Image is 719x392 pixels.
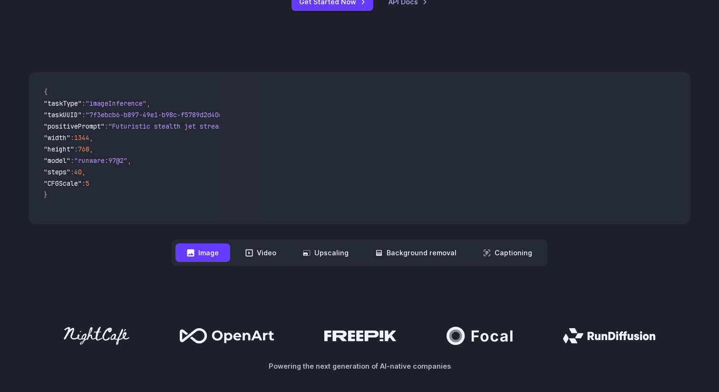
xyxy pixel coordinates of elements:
[82,111,86,119] span: :
[86,179,89,188] span: 5
[70,133,74,142] span: :
[44,168,70,176] span: "steps"
[74,168,82,176] span: 40
[44,145,74,153] span: "height"
[70,156,74,165] span: :
[82,179,86,188] span: :
[74,133,89,142] span: 1344
[44,122,105,131] span: "positivePrompt"
[108,122,455,131] span: "Futuristic stealth jet streaking through a neon-lit cityscape with glowing purple exhaust"
[234,243,288,262] button: Video
[82,168,86,176] span: ,
[89,145,93,153] span: ,
[44,179,82,188] span: "CFGScale"
[74,145,78,153] span: :
[364,243,468,262] button: Background removal
[89,133,93,142] span: ,
[175,243,230,262] button: Image
[86,99,146,108] span: "imageInference"
[82,99,86,108] span: :
[74,156,127,165] span: "runware:97@2"
[44,133,70,142] span: "width"
[86,111,230,119] span: "7f3ebcb6-b897-49e1-b98c-f5789d2d40d7"
[44,191,48,199] span: }
[44,111,82,119] span: "taskUUID"
[146,99,150,108] span: ,
[291,243,360,262] button: Upscaling
[127,156,131,165] span: ,
[44,99,82,108] span: "taskType"
[78,145,89,153] span: 768
[70,168,74,176] span: :
[44,156,70,165] span: "model"
[44,88,48,96] span: {
[29,361,690,372] p: Powering the next generation of AI-native companies
[105,122,108,131] span: :
[472,243,544,262] button: Captioning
